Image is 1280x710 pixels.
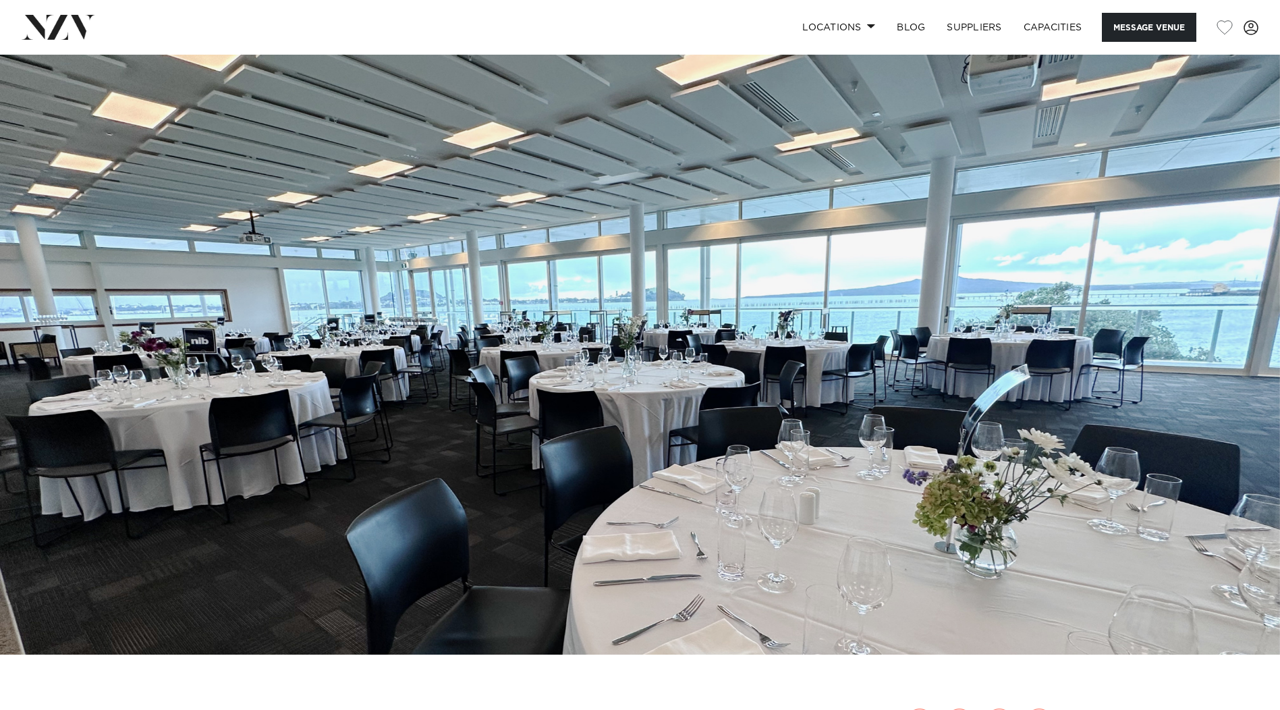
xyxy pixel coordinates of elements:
a: SUPPLIERS [936,13,1012,42]
img: nzv-logo.png [22,15,95,39]
a: Locations [791,13,886,42]
a: BLOG [886,13,936,42]
a: Capacities [1013,13,1093,42]
button: Message Venue [1102,13,1196,42]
